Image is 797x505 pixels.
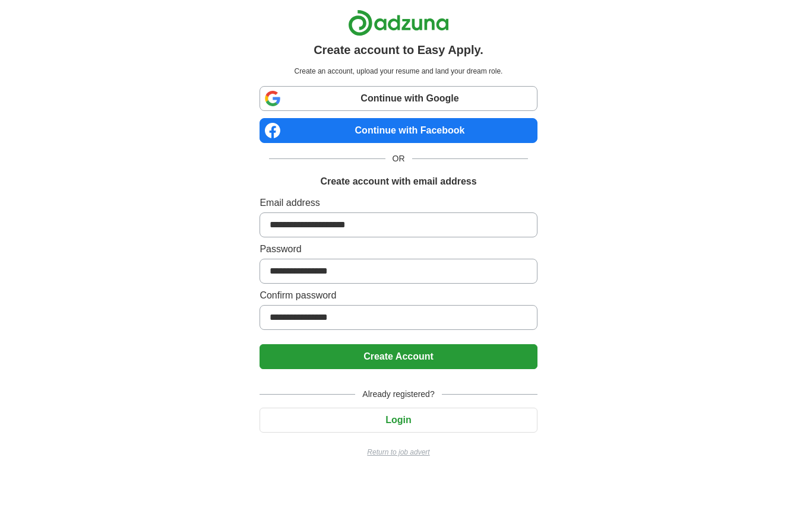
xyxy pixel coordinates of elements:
[262,66,535,77] p: Create an account, upload your resume and land your dream role.
[260,288,537,303] label: Confirm password
[260,415,537,425] a: Login
[355,388,441,401] span: Already registered?
[348,9,449,36] img: Adzuna logo
[385,153,412,165] span: OR
[260,86,537,111] a: Continue with Google
[260,344,537,369] button: Create Account
[260,408,537,433] button: Login
[314,41,483,59] h1: Create account to Easy Apply.
[260,242,537,256] label: Password
[260,196,537,210] label: Email address
[260,118,537,143] a: Continue with Facebook
[260,447,537,458] a: Return to job advert
[320,174,476,189] h1: Create account with email address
